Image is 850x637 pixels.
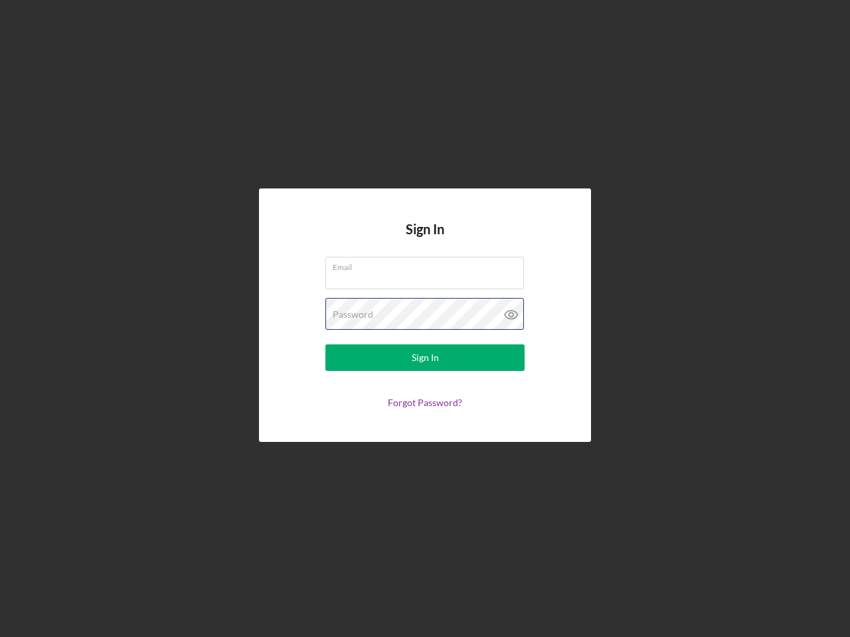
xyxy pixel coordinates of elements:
[388,397,462,408] a: Forgot Password?
[333,309,373,320] label: Password
[325,344,525,371] button: Sign In
[412,344,439,371] div: Sign In
[406,222,444,257] h4: Sign In
[333,257,524,272] label: Email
